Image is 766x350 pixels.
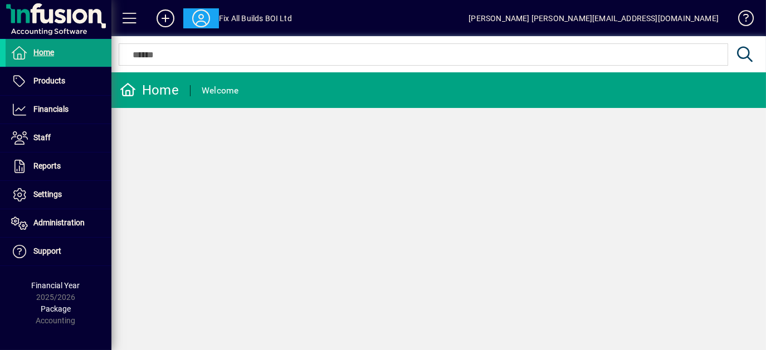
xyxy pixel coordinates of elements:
div: Fix All Builds BOI Ltd [219,9,292,27]
a: Staff [6,124,111,152]
span: Package [41,304,71,313]
a: Reports [6,152,111,180]
span: Staff [33,133,51,142]
span: Settings [33,190,62,199]
button: Profile [183,8,219,28]
a: Financials [6,96,111,124]
span: Financials [33,105,69,114]
a: Administration [6,209,111,237]
a: Settings [6,181,111,209]
span: Products [33,76,65,85]
span: Support [33,247,61,255]
a: Support [6,238,111,265]
span: Home [33,48,54,57]
button: Add [148,8,183,28]
span: Administration [33,218,85,227]
a: Knowledge Base [730,2,752,38]
span: Financial Year [32,281,80,290]
div: [PERSON_NAME] [PERSON_NAME][EMAIL_ADDRESS][DOMAIN_NAME] [469,9,719,27]
a: Products [6,67,111,95]
span: Reports [33,161,61,170]
div: Home [120,81,179,99]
